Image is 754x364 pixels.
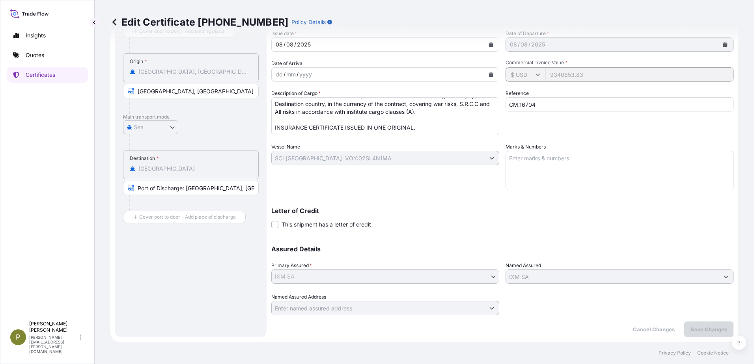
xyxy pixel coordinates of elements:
[139,213,236,221] span: Cover port to door - Add place of discharge
[16,333,21,341] span: P
[134,123,144,131] span: Sea
[659,350,691,356] a: Privacy Policy
[284,40,286,49] div: /
[719,269,733,284] button: Show suggestions
[282,221,371,228] span: This shipment has a letter of credit
[138,165,249,173] input: Destination
[271,59,304,67] span: Date of Arrival
[275,70,284,79] div: day,
[297,70,299,79] div: /
[485,38,497,51] button: Calendar
[509,40,518,49] div: day,
[123,84,259,98] input: Text to appear on certificate
[7,28,88,43] a: Insights
[7,47,88,63] a: Quotes
[26,51,44,59] p: Quotes
[485,151,499,165] button: Show suggestions
[296,40,312,49] div: year,
[719,38,732,51] button: Calendar
[485,68,497,81] button: Calendar
[271,143,300,151] label: Vessel Name
[299,70,313,79] div: year,
[520,40,528,49] div: month,
[528,40,530,49] div: /
[485,301,499,315] button: Show suggestions
[271,293,326,301] label: Named Assured Address
[286,40,294,49] div: month,
[506,59,733,66] span: Commercial Invoice Value
[271,97,499,135] textarea: COPPER CATHODES QUANTITY: 971.983 MT ASSURED BY IXM S.A. PORT OF LOADING: [GEOGRAPHIC_DATA], [GEO...
[271,208,733,214] p: Letter of Credit
[684,321,733,337] button: Save Changes
[518,40,520,49] div: /
[138,68,249,76] input: Origin
[271,262,312,269] span: Primary Assured
[130,155,159,162] div: Destination
[291,18,326,26] p: Policy Details
[275,273,295,280] span: IXM SA
[506,269,719,284] input: Assured Name
[506,97,733,111] input: Enter booking reference
[545,67,733,82] input: Enter amount
[29,335,78,354] p: [PERSON_NAME][EMAIL_ADDRESS][PERSON_NAME][DOMAIN_NAME]
[691,325,727,333] p: Save Changes
[26,32,46,39] p: Insights
[123,114,259,120] p: Main transport mode
[506,262,541,269] label: Named Assured
[627,321,681,337] button: Cancel Changes
[506,89,529,97] label: Reference
[26,71,55,79] p: Certificates
[506,143,546,151] label: Marks & Numbers
[294,40,296,49] div: /
[123,120,178,134] button: Select transport
[272,151,485,165] input: Type to search vessel name or IMO
[272,301,485,315] input: Named Assured Address
[530,40,546,49] div: year,
[697,350,729,356] a: Cookie Notice
[29,321,78,333] p: [PERSON_NAME] [PERSON_NAME]
[284,70,286,79] div: /
[7,67,88,83] a: Certificates
[271,246,733,252] p: Assured Details
[271,89,321,97] label: Description of Cargo
[110,16,288,28] p: Edit Certificate [PHONE_NUMBER]
[123,181,259,195] input: Text to appear on certificate
[286,70,297,79] div: month,
[633,325,675,333] p: Cancel Changes
[271,269,499,284] button: IXM SA
[123,211,246,223] button: Cover port to door - Add place of discharge
[130,58,147,65] div: Origin
[275,40,284,49] div: day,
